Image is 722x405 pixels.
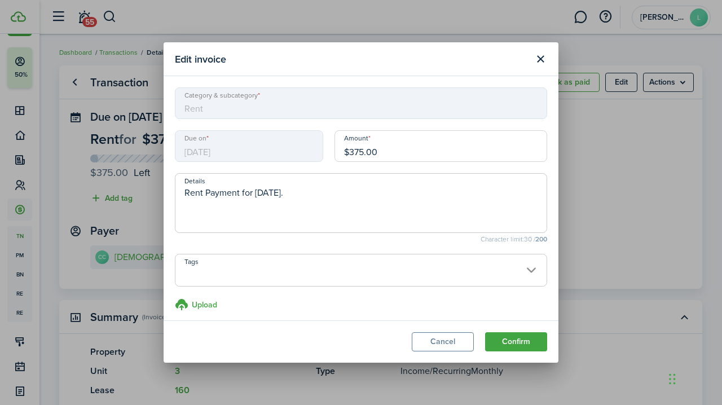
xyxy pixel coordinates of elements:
[175,48,528,70] modal-title: Edit invoice
[412,332,474,351] button: Cancel
[485,332,547,351] button: Confirm
[192,299,217,311] h3: Upload
[175,236,547,243] small: Character limit: 30 /
[531,50,550,69] button: Close modal
[334,130,547,162] input: 0.00
[535,234,547,244] b: 200
[666,351,722,405] iframe: Chat Widget
[669,362,676,396] div: Drag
